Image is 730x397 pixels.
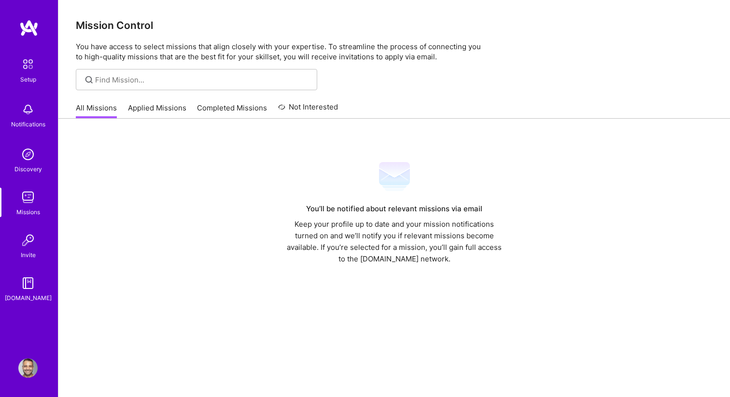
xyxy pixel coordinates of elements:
[18,54,38,74] img: setup
[18,274,38,293] img: guide book
[283,203,506,215] div: You’ll be notified about relevant missions via email
[95,75,310,85] input: Find Mission...
[278,101,338,119] a: Not Interested
[5,293,52,303] div: [DOMAIN_NAME]
[20,74,36,84] div: Setup
[19,19,39,37] img: logo
[16,358,40,378] a: User Avatar
[18,231,38,250] img: Invite
[18,145,38,164] img: discovery
[18,100,38,119] img: bell
[18,188,38,207] img: teamwork
[14,164,42,174] div: Discovery
[283,219,506,265] div: Keep your profile up to date and your mission notifications turned on and we’ll notify you if rel...
[379,161,410,192] img: Mail
[76,103,117,119] a: All Missions
[18,358,38,378] img: User Avatar
[11,119,45,129] div: Notifications
[197,103,267,119] a: Completed Missions
[21,250,36,260] div: Invite
[76,19,713,31] h3: Mission Control
[128,103,186,119] a: Applied Missions
[16,207,40,217] div: Missions
[84,74,95,85] i: icon SearchGrey
[76,41,713,62] p: You have access to select missions that align closely with your expertise. To streamline the proc...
